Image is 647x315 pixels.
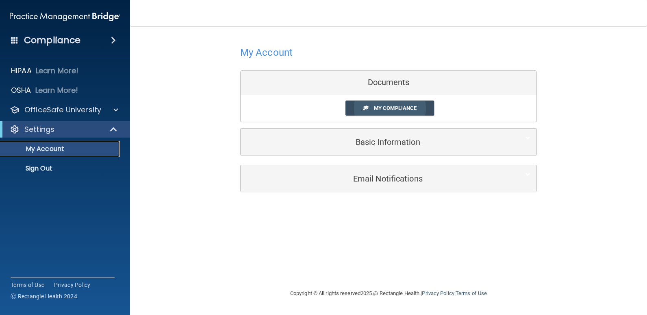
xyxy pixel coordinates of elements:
[10,125,118,134] a: Settings
[11,292,77,300] span: Ⓒ Rectangle Health 2024
[11,281,44,289] a: Terms of Use
[10,9,120,25] img: PMB logo
[35,85,78,95] p: Learn More!
[422,290,454,296] a: Privacy Policy
[240,47,293,58] h4: My Account
[24,125,54,134] p: Settings
[54,281,91,289] a: Privacy Policy
[36,66,79,76] p: Learn More!
[24,35,80,46] h4: Compliance
[247,138,506,147] h5: Basic Information
[374,105,417,111] span: My Compliance
[247,169,530,188] a: Email Notifications
[247,174,506,183] h5: Email Notifications
[11,66,32,76] p: HIPAA
[241,71,536,94] div: Documents
[10,105,118,115] a: OfficeSafe University
[247,133,530,151] a: Basic Information
[24,105,101,115] p: OfficeSafe University
[240,280,537,306] div: Copyright © All rights reserved 2025 @ Rectangle Health | |
[5,164,116,173] p: Sign Out
[456,290,487,296] a: Terms of Use
[5,145,116,153] p: My Account
[11,85,31,95] p: OSHA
